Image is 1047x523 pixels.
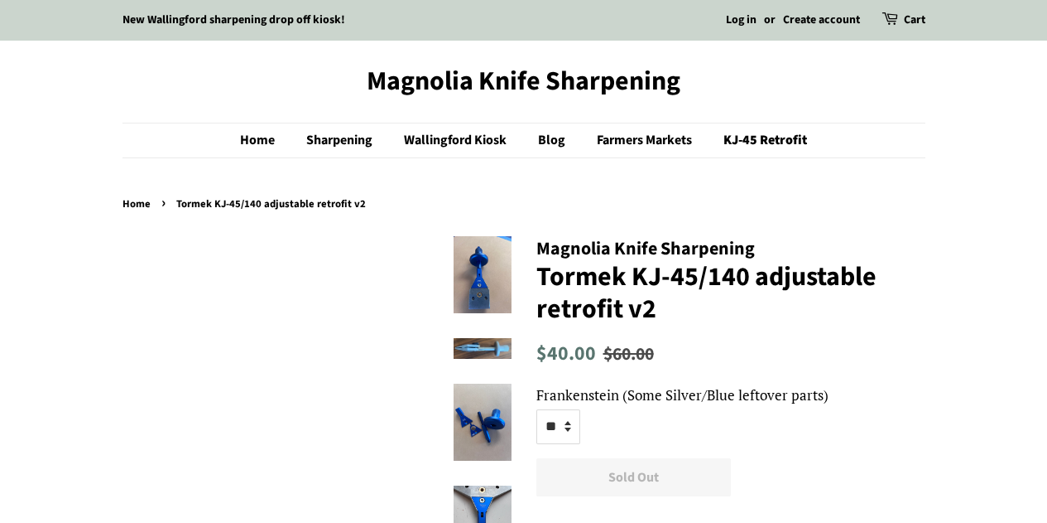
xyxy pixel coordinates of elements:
span: $40.00 [536,340,596,368]
img: Tormek KJ-45/140 adjustable retrofit v2 [454,338,511,359]
a: KJ-45 Retrofit [711,123,807,157]
span: › [161,192,170,213]
li: or [764,11,776,31]
nav: breadcrumbs [122,196,925,214]
button: Sold Out [536,458,731,497]
label: Frankenstein (Some Silver/Blue leftover parts) [536,384,925,408]
a: Sharpening [294,123,389,157]
a: Cart [904,11,925,31]
span: Tormek KJ-45/140 adjustable retrofit v2 [176,196,370,211]
a: Blog [526,123,582,157]
s: $60.00 [603,341,654,367]
a: Farmers Markets [584,123,708,157]
img: Tormek KJ-45/140 adjustable retrofit v2 [454,236,511,313]
a: New Wallingford sharpening drop off kiosk! [122,12,345,28]
img: Tormek KJ-45/140 adjustable retrofit v2 [454,384,511,461]
a: Create account [783,12,860,28]
a: Home [240,123,291,157]
a: Home [122,196,155,211]
span: Sold Out [608,468,659,487]
a: Wallingford Kiosk [391,123,523,157]
a: Log in [726,12,756,28]
span: Magnolia Knife Sharpening [536,235,755,262]
h1: Tormek KJ-45/140 adjustable retrofit v2 [536,261,925,325]
a: Magnolia Knife Sharpening [122,65,925,97]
